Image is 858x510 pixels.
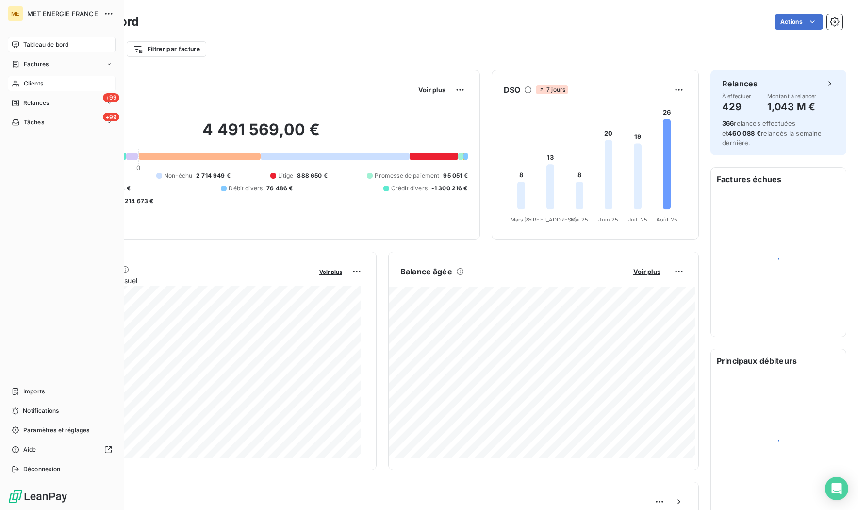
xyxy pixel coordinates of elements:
[415,85,448,94] button: Voir plus
[570,216,588,223] tspan: Mai 25
[400,266,452,277] h6: Balance âgée
[375,171,439,180] span: Promesse de paiement
[23,465,61,474] span: Déconnexion
[103,93,119,102] span: +99
[229,184,263,193] span: Débit divers
[728,129,760,137] span: 460 088 €
[122,197,154,205] span: -214 673 €
[266,184,293,193] span: 76 486 €
[24,79,43,88] span: Clients
[511,216,532,223] tspan: Mars 25
[27,10,98,17] span: MET ENERGIE FRANCE
[722,119,822,147] span: relances effectuées et relancés la semaine dernière.
[55,120,468,149] h2: 4 491 569,00 €
[722,78,758,89] h6: Relances
[164,171,192,180] span: Non-échu
[418,86,445,94] span: Voir plus
[722,99,751,115] h4: 429
[196,171,231,180] span: 2 714 949 €
[23,40,68,49] span: Tableau de bord
[23,407,59,415] span: Notifications
[103,113,119,121] span: +99
[55,275,313,286] span: Chiffre d'affaires mensuel
[8,76,116,91] a: Clients
[8,115,116,130] a: +99Tâches
[23,387,45,396] span: Imports
[278,171,294,180] span: Litige
[536,85,568,94] span: 7 jours
[8,384,116,399] a: Imports
[23,445,36,454] span: Aide
[524,216,576,223] tspan: [STREET_ADDRESS]
[767,99,817,115] h4: 1,043 M €
[24,60,49,68] span: Factures
[443,171,467,180] span: 95 051 €
[8,6,23,21] div: ME
[722,119,734,127] span: 366
[628,216,647,223] tspan: Juil. 25
[630,267,663,276] button: Voir plus
[767,93,817,99] span: Montant à relancer
[8,56,116,72] a: Factures
[711,349,846,373] h6: Principaux débiteurs
[24,118,44,127] span: Tâches
[8,95,116,111] a: +99Relances
[656,216,677,223] tspan: Août 25
[8,442,116,458] a: Aide
[23,99,49,107] span: Relances
[711,168,846,191] h6: Factures échues
[825,477,848,500] div: Open Intercom Messenger
[127,41,206,57] button: Filtrer par facture
[23,426,89,435] span: Paramètres et réglages
[319,269,342,275] span: Voir plus
[136,164,140,171] span: 0
[8,489,68,504] img: Logo LeanPay
[8,423,116,438] a: Paramètres et réglages
[8,37,116,52] a: Tableau de bord
[504,84,520,96] h6: DSO
[431,184,468,193] span: -1 300 216 €
[775,14,823,30] button: Actions
[598,216,618,223] tspan: Juin 25
[633,268,660,275] span: Voir plus
[391,184,428,193] span: Crédit divers
[297,171,327,180] span: 888 650 €
[316,267,345,276] button: Voir plus
[722,93,751,99] span: À effectuer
